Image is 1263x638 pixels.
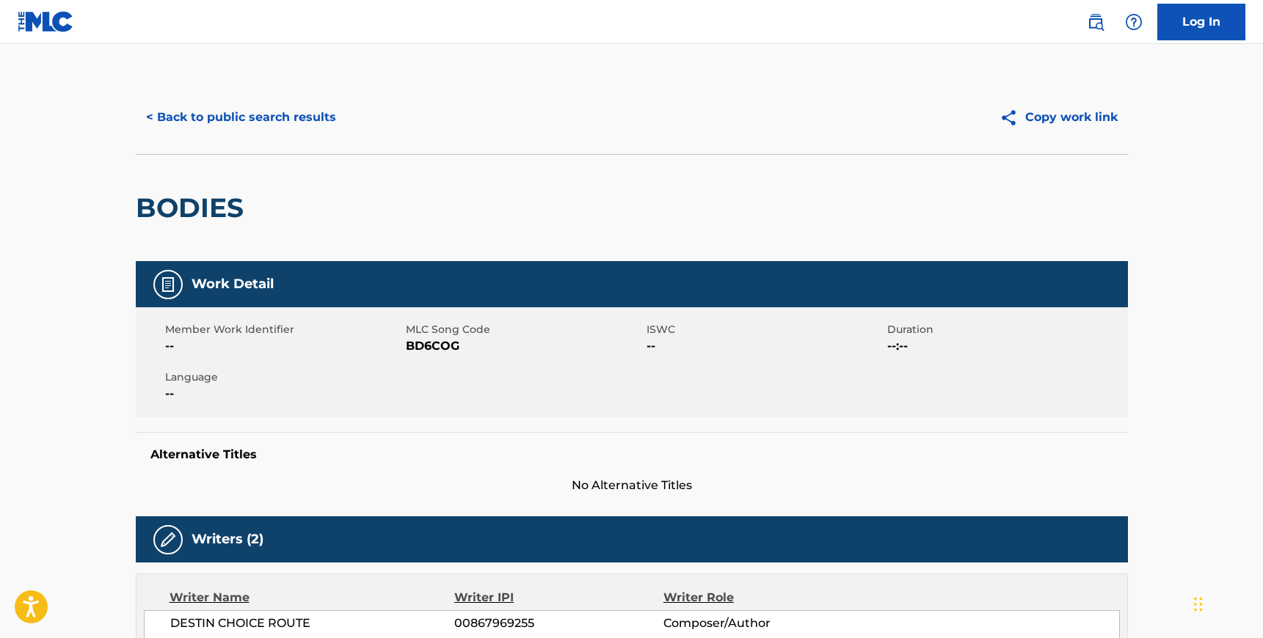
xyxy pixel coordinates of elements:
h2: BODIES [136,191,251,224]
span: Duration [887,322,1124,337]
span: -- [647,337,884,355]
img: Copy work link [1000,109,1025,127]
h5: Work Detail [192,276,274,293]
div: Writer Name [170,589,455,606]
div: Drag [1194,582,1203,626]
span: Language [165,370,402,385]
a: Public Search [1081,7,1110,37]
img: Writers [159,531,177,549]
h5: Writers (2) [192,531,263,548]
img: MLC Logo [18,11,74,32]
span: No Alternative Titles [136,477,1128,494]
span: 00867969255 [454,615,663,632]
span: ISWC [647,322,884,337]
button: Copy work link [989,99,1128,136]
iframe: Chat Widget [1190,568,1263,638]
img: help [1125,13,1143,31]
button: < Back to public search results [136,99,346,136]
img: Work Detail [159,276,177,293]
a: Log In [1157,4,1245,40]
span: --:-- [887,337,1124,355]
h5: Alternative Titles [150,447,1113,462]
span: -- [165,385,402,403]
span: BD6COG [406,337,643,355]
div: Writer IPI [454,589,663,606]
span: -- [165,337,402,355]
span: DESTIN CHOICE ROUTE [170,615,455,632]
img: search [1087,13,1104,31]
span: Composer/Author [663,615,853,632]
span: MLC Song Code [406,322,643,337]
div: Writer Role [663,589,853,606]
div: Help [1119,7,1149,37]
span: Member Work Identifier [165,322,402,337]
